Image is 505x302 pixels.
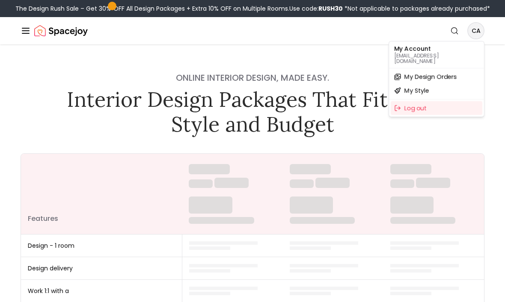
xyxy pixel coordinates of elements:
a: My Design Orders [391,70,482,84]
span: My Style [404,86,429,95]
p: [EMAIL_ADDRESS][DOMAIN_NAME] [394,53,479,64]
div: Log out [391,101,482,115]
a: My Style [391,84,482,97]
p: My Account [394,46,479,52]
span: My Design Orders [404,73,457,81]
